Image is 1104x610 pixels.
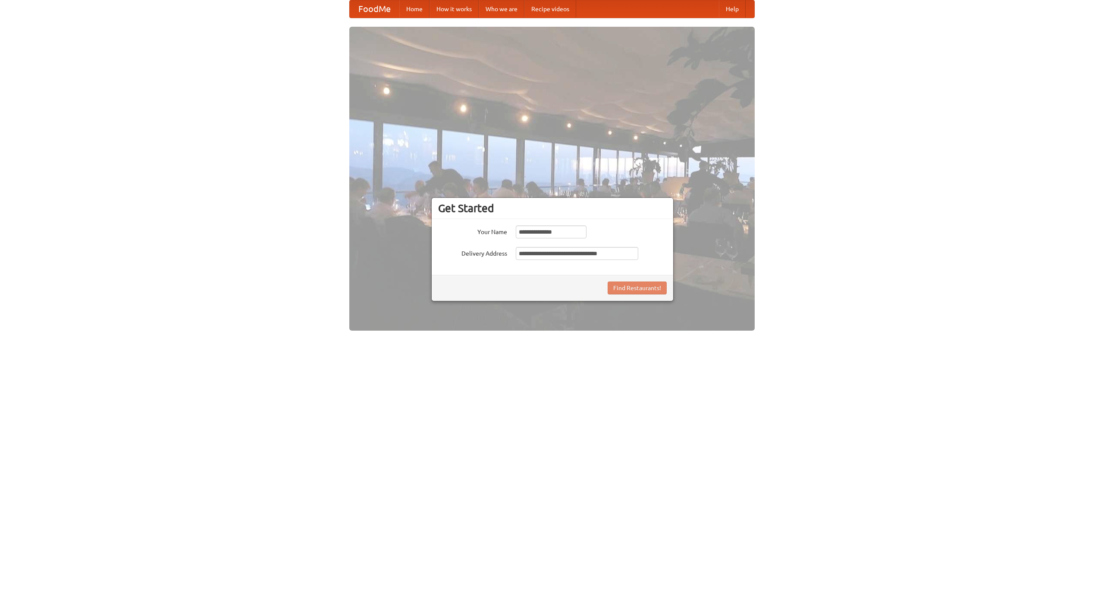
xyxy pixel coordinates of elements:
label: Delivery Address [438,247,507,258]
a: Help [719,0,746,18]
button: Find Restaurants! [608,282,667,294]
a: Recipe videos [524,0,576,18]
a: FoodMe [350,0,399,18]
label: Your Name [438,225,507,236]
h3: Get Started [438,202,667,215]
a: Who we are [479,0,524,18]
a: Home [399,0,430,18]
a: How it works [430,0,479,18]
